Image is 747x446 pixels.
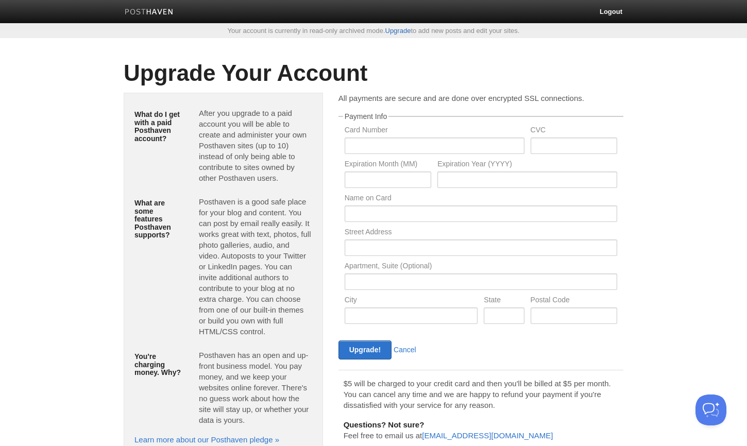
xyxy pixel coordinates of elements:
[437,160,617,170] label: Expiration Year (YYYY)
[484,296,524,306] label: State
[345,126,524,136] label: Card Number
[134,353,183,376] h5: You're charging money. Why?
[531,126,617,136] label: CVC
[385,27,411,35] a: Upgrade
[695,394,726,425] iframe: Help Scout Beacon - Open
[345,296,478,306] label: City
[531,296,617,306] label: Postal Code
[345,228,617,238] label: Street Address
[124,61,623,85] h1: Upgrade Your Account
[422,431,553,440] a: [EMAIL_ADDRESS][DOMAIN_NAME]
[394,346,416,354] a: Cancel
[134,199,183,239] h5: What are some features Posthaven supports?
[344,419,618,441] p: Feel free to email us at
[134,435,279,444] a: Learn more about our Posthaven pledge »
[125,9,174,16] img: Posthaven-bar
[345,194,617,204] label: Name on Card
[344,420,425,429] b: Questions? Not sure?
[199,108,312,183] p: After you upgrade to a paid account you will be able to create and administer your own Posthaven ...
[338,93,623,104] p: All payments are secure and are done over encrypted SSL connections.
[116,27,631,34] div: Your account is currently in read-only archived mode. to add new posts and edit your sites.
[344,378,618,410] p: $5 will be charged to your credit card and then you'll be billed at $5 per month. You can cancel ...
[134,111,183,143] h5: What do I get with a paid Posthaven account?
[199,196,312,337] p: Posthaven is a good safe place for your blog and content. You can post by email really easily. It...
[338,340,392,359] input: Upgrade!
[345,262,617,272] label: Apartment, Suite (Optional)
[199,350,312,425] p: Posthaven has an open and up-front business model. You pay money, and we keep your websites onlin...
[343,113,389,120] legend: Payment Info
[345,160,431,170] label: Expiration Month (MM)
